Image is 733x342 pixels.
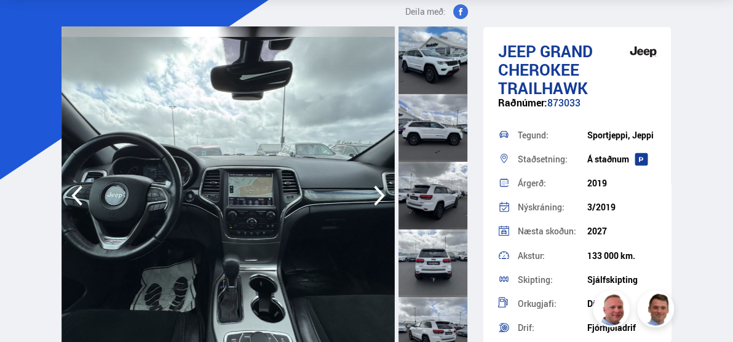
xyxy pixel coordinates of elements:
[518,252,587,260] div: Akstur:
[518,324,587,332] div: Drif:
[518,227,587,236] div: Næsta skoðun:
[518,300,587,308] div: Orkugjafi:
[587,202,657,212] div: 3/2019
[498,97,657,121] div: 873033
[587,178,657,188] div: 2019
[587,323,657,333] div: Fjórhjóladrif
[518,155,587,164] div: Staðsetning:
[587,251,657,261] div: 133 000 km.
[625,36,662,67] img: brand logo
[587,130,657,140] div: Sportjeppi, Jeppi
[518,203,587,212] div: Nýskráning:
[587,299,657,309] div: Dísil
[498,40,593,99] span: Grand Cherokee TRAILHAWK
[595,292,632,329] img: siFngHWaQ9KaOqBr.png
[498,96,547,109] span: Raðnúmer:
[518,131,587,140] div: Tegund:
[587,226,657,236] div: 2027
[587,275,657,285] div: Sjálfskipting
[498,40,536,62] span: Jeep
[10,5,47,42] button: Opna LiveChat spjallviðmót
[587,154,657,164] div: Á staðnum
[639,292,676,329] img: FbJEzSuNWCJXmdc-.webp
[518,179,587,188] div: Árgerð:
[518,276,587,284] div: Skipting:
[393,4,473,19] button: Deila með:
[405,4,446,19] span: Deila með:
